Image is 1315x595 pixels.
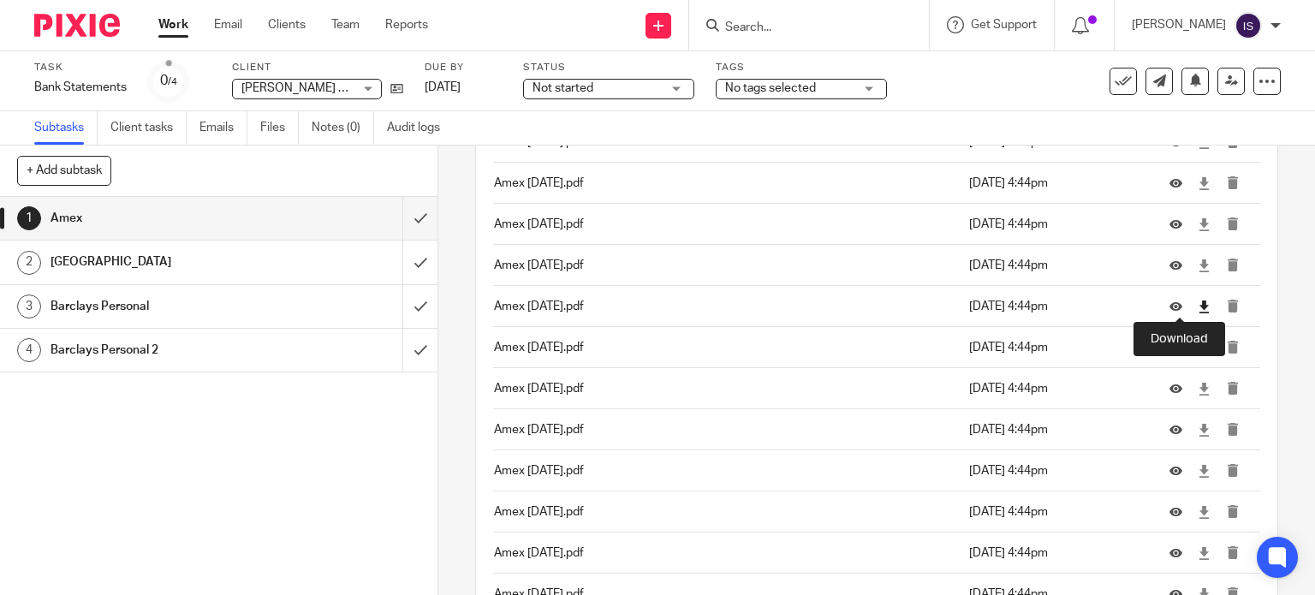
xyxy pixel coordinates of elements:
div: 3 [17,295,41,318]
a: Email [214,16,242,33]
a: Download [1198,462,1211,479]
a: Download [1198,503,1211,521]
a: Subtasks [34,111,98,145]
small: /4 [168,77,177,86]
img: svg%3E [1235,12,1262,39]
div: Bank Statements [34,79,127,96]
a: Work [158,16,188,33]
a: Team [331,16,360,33]
p: [DATE] 4:44pm [969,421,1144,438]
p: [DATE] 4:44pm [969,257,1144,274]
div: 4 [17,338,41,362]
a: Download [1198,216,1211,233]
p: [DATE] 4:44pm [969,380,1144,397]
p: [PERSON_NAME] [1132,16,1226,33]
a: Download [1198,298,1211,315]
label: Client [232,61,403,74]
a: Download [1198,544,1211,562]
p: [DATE] 4:44pm [969,216,1144,233]
span: Get Support [971,19,1037,31]
a: Download [1198,175,1211,192]
span: No tags selected [725,82,816,94]
label: Due by [425,61,502,74]
p: Amex [DATE].pdf [494,257,961,274]
p: Amex [DATE].pdf [494,216,961,233]
p: Amex [DATE].pdf [494,503,961,521]
div: 1 [17,206,41,230]
p: Amex [DATE].pdf [494,421,961,438]
a: Download [1198,339,1211,356]
img: Pixie [34,14,120,37]
span: [DATE] [425,81,461,93]
a: Notes (0) [312,111,374,145]
a: Audit logs [387,111,453,145]
a: Files [260,111,299,145]
button: + Add subtask [17,156,111,185]
p: [DATE] 4:44pm [969,175,1144,192]
a: Download [1198,380,1211,397]
a: Client tasks [110,111,187,145]
h1: [GEOGRAPHIC_DATA] [51,249,274,275]
div: 2 [17,251,41,275]
label: Status [523,61,694,74]
label: Tags [716,61,887,74]
p: [DATE] 4:44pm [969,503,1144,521]
p: Amex [DATE].pdf [494,175,961,192]
h1: Barclays Personal [51,294,274,319]
a: Download [1198,421,1211,438]
h1: Barclays Personal 2 [51,337,274,363]
p: Amex [DATE].pdf [494,544,961,562]
a: Download [1198,257,1211,274]
p: [DATE] 4:44pm [969,339,1144,356]
p: Amex [DATE].pdf [494,380,961,397]
p: [DATE] 4:44pm [969,298,1144,315]
a: Emails [199,111,247,145]
p: [DATE] 4:44pm [969,462,1144,479]
input: Search [723,21,878,36]
label: Task [34,61,127,74]
a: Clients [268,16,306,33]
p: Amex [DATE].pdf [494,339,961,356]
span: Not started [533,82,593,94]
p: [DATE] 4:44pm [969,544,1144,562]
h1: Amex [51,205,274,231]
p: Amex [DATE].pdf [494,298,961,315]
p: Amex [DATE].pdf [494,462,961,479]
div: 0 [160,71,177,91]
a: Reports [385,16,428,33]
span: [PERSON_NAME] Financial Services Limited [241,82,478,94]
